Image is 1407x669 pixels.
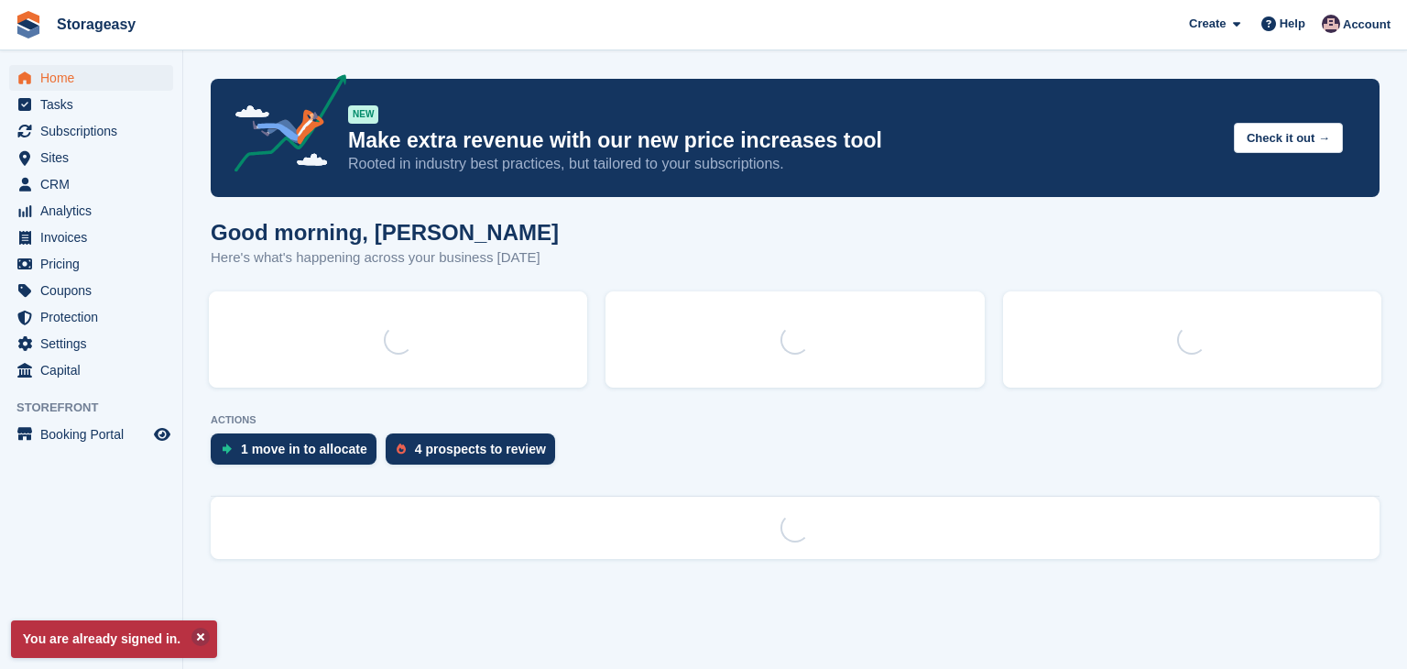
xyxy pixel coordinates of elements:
[151,423,173,445] a: Preview store
[49,9,143,39] a: Storageasy
[9,118,173,144] a: menu
[415,442,546,456] div: 4 prospects to review
[241,442,367,456] div: 1 move in to allocate
[348,127,1219,154] p: Make extra revenue with our new price increases tool
[1280,15,1305,33] span: Help
[1189,15,1226,33] span: Create
[1234,123,1343,153] button: Check it out →
[1343,16,1391,34] span: Account
[40,251,150,277] span: Pricing
[211,247,559,269] p: Here's what's happening across your business [DATE]
[9,92,173,117] a: menu
[9,278,173,303] a: menu
[386,433,564,474] a: 4 prospects to review
[11,620,217,658] p: You are already signed in.
[211,433,386,474] a: 1 move in to allocate
[397,444,406,455] img: prospect-51fa495bee0391a8d652442698ab0144808aea92771e9ea1ae160a38d050c398.svg
[40,198,150,224] span: Analytics
[40,92,150,117] span: Tasks
[219,74,347,179] img: price-adjustments-announcement-icon-8257ccfd72463d97f412b2fc003d46551f7dbcb40ab6d574587a9cd5c0d94...
[15,11,42,38] img: stora-icon-8386f47178a22dfd0bd8f6a31ec36ba5ce8667c1dd55bd0f319d3a0aa187defe.svg
[16,399,182,417] span: Storefront
[40,118,150,144] span: Subscriptions
[9,331,173,356] a: menu
[211,220,559,245] h1: Good morning, [PERSON_NAME]
[40,225,150,250] span: Invoices
[9,357,173,383] a: menu
[348,154,1219,174] p: Rooted in industry best practices, but tailored to your subscriptions.
[40,331,150,356] span: Settings
[9,198,173,224] a: menu
[9,65,173,91] a: menu
[40,422,150,447] span: Booking Portal
[9,251,173,277] a: menu
[211,414,1380,426] p: ACTIONS
[40,65,150,91] span: Home
[9,225,173,250] a: menu
[9,145,173,170] a: menu
[40,278,150,303] span: Coupons
[348,105,378,124] div: NEW
[222,444,232,455] img: move_ins_to_allocate_icon-fdf77a2bb77ea45bf5b3d319d69a93e2d87916cf1d5bf7949dd705db3b84f3ca.svg
[9,422,173,447] a: menu
[40,304,150,330] span: Protection
[9,304,173,330] a: menu
[40,357,150,383] span: Capital
[1322,15,1340,33] img: James Stewart
[9,171,173,197] a: menu
[40,145,150,170] span: Sites
[40,171,150,197] span: CRM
